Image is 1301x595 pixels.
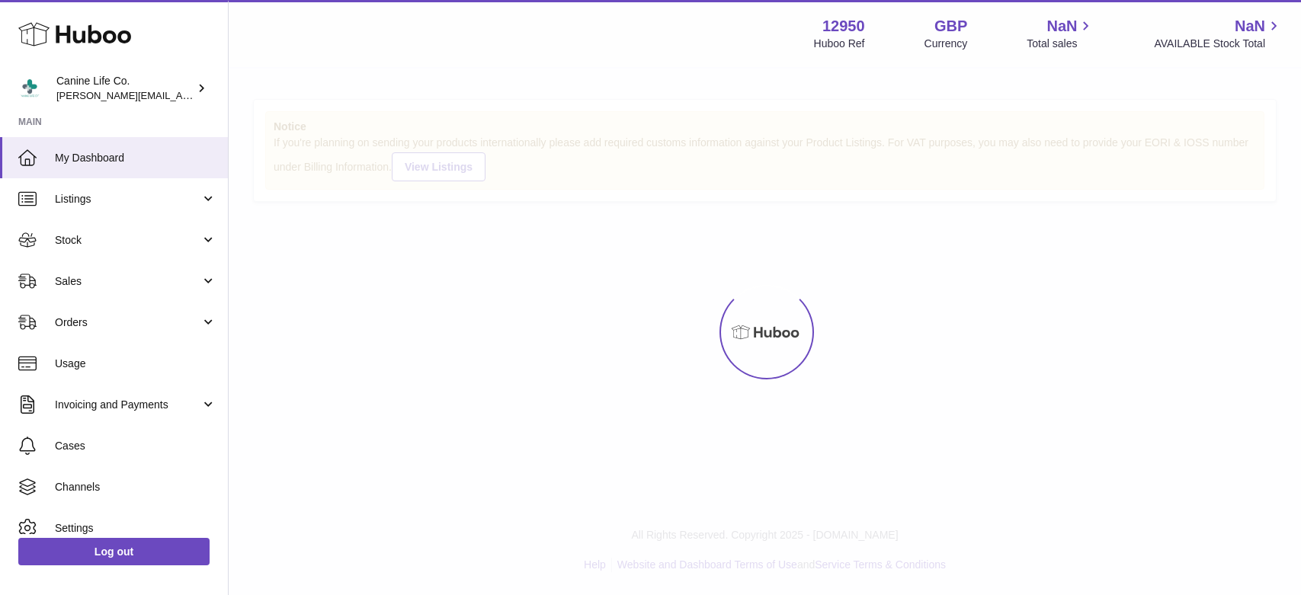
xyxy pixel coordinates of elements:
span: Sales [55,274,200,289]
strong: 12950 [822,16,865,37]
div: Currency [924,37,968,51]
span: NaN [1235,16,1265,37]
span: My Dashboard [55,151,216,165]
span: Stock [55,233,200,248]
span: AVAILABLE Stock Total [1154,37,1283,51]
a: NaN AVAILABLE Stock Total [1154,16,1283,51]
div: Canine Life Co. [56,74,194,103]
a: Log out [18,538,210,565]
span: Listings [55,192,200,206]
span: Settings [55,521,216,536]
span: NaN [1046,16,1077,37]
span: Cases [55,439,216,453]
span: [PERSON_NAME][EMAIL_ADDRESS][DOMAIN_NAME] [56,89,306,101]
span: Usage [55,357,216,371]
a: NaN Total sales [1027,16,1094,51]
span: Total sales [1027,37,1094,51]
div: Huboo Ref [814,37,865,51]
strong: GBP [934,16,967,37]
span: Invoicing and Payments [55,398,200,412]
span: Orders [55,315,200,330]
span: Channels [55,480,216,494]
img: kevin@clsgltd.co.uk [18,77,41,100]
